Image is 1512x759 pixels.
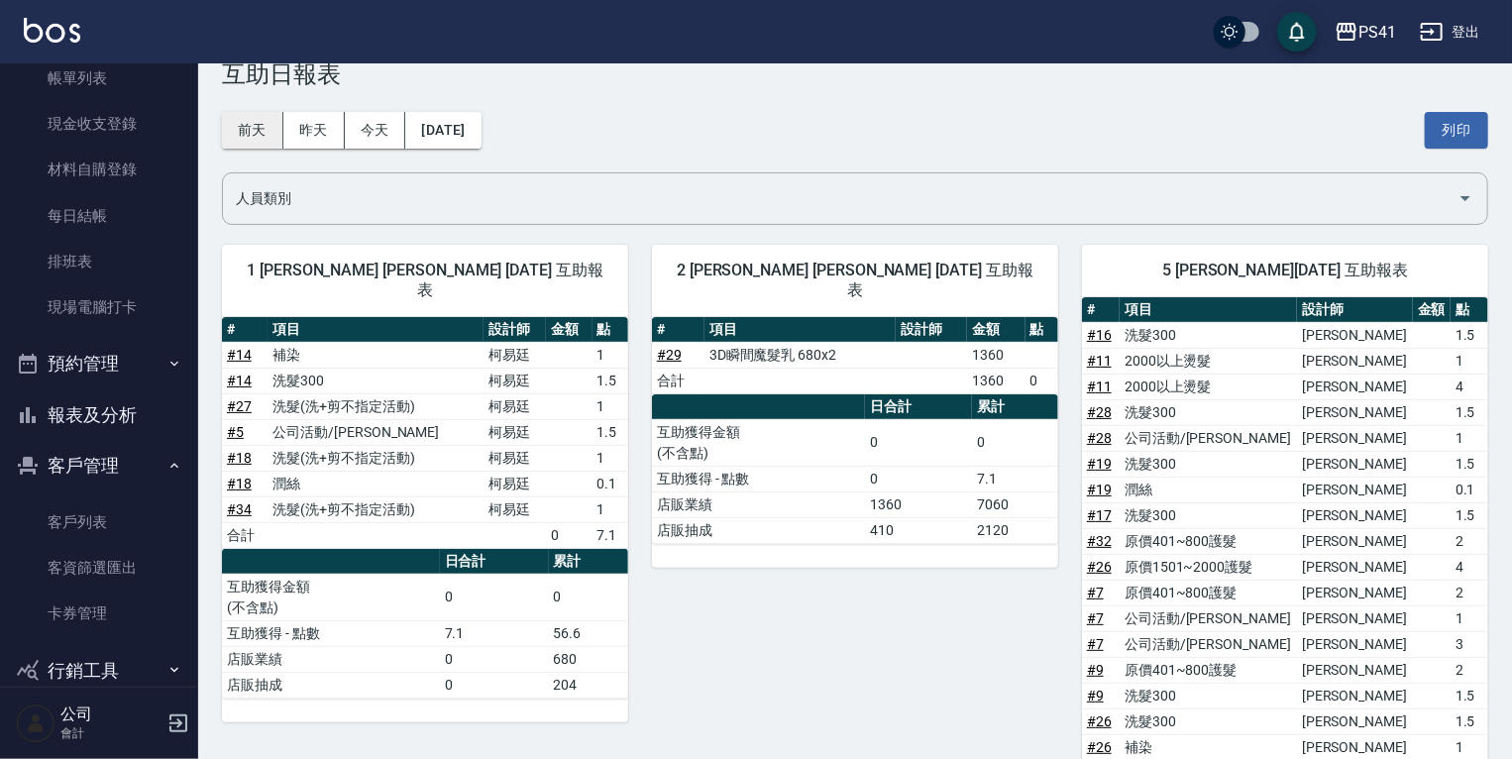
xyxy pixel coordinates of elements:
td: [PERSON_NAME] [1297,683,1413,708]
td: 洗髮300 [1120,399,1297,425]
td: 0 [440,672,549,698]
td: [PERSON_NAME] [1297,477,1413,502]
a: #19 [1087,456,1112,472]
th: 項目 [704,317,896,343]
a: #11 [1087,379,1112,394]
a: #27 [227,398,252,414]
td: 柯易廷 [484,342,546,368]
td: [PERSON_NAME] [1297,657,1413,683]
td: 洗髮(洗+剪不指定活動) [268,393,484,419]
td: 柯易廷 [484,393,546,419]
td: [PERSON_NAME] [1297,425,1413,451]
button: 客戶管理 [8,440,190,491]
button: 行銷工具 [8,645,190,697]
th: 金額 [1413,297,1451,323]
td: 1.5 [1451,683,1488,708]
th: # [652,317,704,343]
th: 項目 [268,317,484,343]
td: 公司活動/[PERSON_NAME] [1120,605,1297,631]
th: 累計 [972,394,1058,420]
td: 公司活動/[PERSON_NAME] [268,419,484,445]
th: 點 [593,317,629,343]
td: 2000以上燙髮 [1120,348,1297,374]
td: 原價401~800護髮 [1120,580,1297,605]
span: 1 [PERSON_NAME] [PERSON_NAME] [DATE] 互助報表 [246,261,604,300]
td: 0 [1026,368,1058,393]
a: #18 [227,476,252,491]
td: [PERSON_NAME] [1297,451,1413,477]
td: 2 [1451,580,1488,605]
td: 店販業績 [222,646,440,672]
td: 洗髮(洗+剪不指定活動) [268,445,484,471]
th: 累計 [549,549,628,575]
td: [PERSON_NAME] [1297,399,1413,425]
th: 設計師 [1297,297,1413,323]
td: 柯易廷 [484,368,546,393]
td: 公司活動/[PERSON_NAME] [1120,425,1297,451]
a: #26 [1087,739,1112,755]
img: Person [16,704,55,743]
td: [PERSON_NAME] [1297,322,1413,348]
th: 設計師 [896,317,967,343]
a: #19 [1087,482,1112,497]
td: 0 [546,522,592,548]
a: #5 [227,424,244,440]
a: #16 [1087,327,1112,343]
button: Open [1450,182,1481,214]
button: 昨天 [283,112,345,149]
button: 前天 [222,112,283,149]
td: 原價401~800護髮 [1120,528,1297,554]
td: 店販抽成 [652,517,865,543]
a: 客戶列表 [8,499,190,545]
td: 補染 [268,342,484,368]
span: 5 [PERSON_NAME][DATE] 互助報表 [1106,261,1464,280]
a: 排班表 [8,239,190,284]
a: #17 [1087,507,1112,523]
td: 1.5 [1451,708,1488,734]
td: [PERSON_NAME] [1297,554,1413,580]
td: 0 [440,574,549,620]
td: [PERSON_NAME] [1297,502,1413,528]
a: #7 [1087,585,1104,600]
td: 互助獲得金額 (不含點) [652,419,865,466]
td: [PERSON_NAME] [1297,348,1413,374]
a: #18 [227,450,252,466]
table: a dense table [652,394,1058,544]
td: 潤絲 [1120,477,1297,502]
th: # [222,317,268,343]
input: 人員名稱 [231,181,1450,216]
table: a dense table [222,317,628,549]
td: 56.6 [549,620,628,646]
td: [PERSON_NAME] [1297,631,1413,657]
th: 設計師 [484,317,546,343]
td: 合計 [652,368,704,393]
td: 店販業績 [652,491,865,517]
button: 登出 [1412,14,1488,51]
a: #34 [227,501,252,517]
td: [PERSON_NAME] [1297,580,1413,605]
td: 2 [1451,657,1488,683]
th: 點 [1026,317,1058,343]
td: 1.5 [1451,502,1488,528]
p: 會計 [60,724,162,742]
td: 店販抽成 [222,672,440,698]
a: #14 [227,373,252,388]
td: 1360 [967,342,1025,368]
td: 1 [593,445,629,471]
td: 7.1 [972,466,1058,491]
td: 1 [593,496,629,522]
td: 1 [1451,348,1488,374]
table: a dense table [652,317,1058,394]
th: 項目 [1120,297,1297,323]
a: #7 [1087,636,1104,652]
a: #29 [657,347,682,363]
span: 2 [PERSON_NAME] [PERSON_NAME] [DATE] 互助報表 [676,261,1034,300]
td: 原價401~800護髮 [1120,657,1297,683]
td: 1.5 [593,419,629,445]
td: 0 [865,419,972,466]
a: 客資篩選匯出 [8,545,190,591]
td: 7.1 [440,620,549,646]
td: 1.5 [1451,322,1488,348]
td: 洗髮300 [1120,683,1297,708]
td: 洗髮300 [1120,322,1297,348]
